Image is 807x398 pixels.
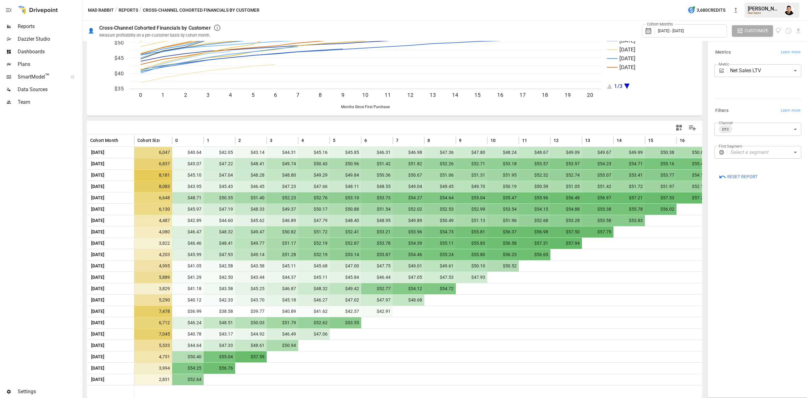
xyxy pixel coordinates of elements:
span: 7 [396,137,398,143]
span: $45.85 [333,147,360,158]
text: 6 [274,92,277,98]
span: $52.02 [396,204,423,215]
span: $51.72 [617,181,644,192]
span: $54.15 [522,204,549,215]
span: $50.61 [680,147,707,158]
span: $50.36 [364,170,392,181]
span: $53.54 [491,204,518,215]
span: $48.33 [238,204,265,215]
span: Plans [18,61,81,68]
span: $45.43 [207,181,234,192]
span: $45.97 [175,204,202,215]
span: $49.67 [585,147,612,158]
span: $44.60 [207,215,234,226]
span: $53.78 [364,238,392,249]
span: $55.45 [680,158,707,169]
span: $51.96 [491,215,518,226]
span: 13 [585,137,590,143]
span: 4,995 [137,260,171,272]
span: 5 [333,137,335,143]
span: 6,648 [137,192,171,203]
span: $45.68 [301,260,328,272]
button: Sort [559,136,568,145]
span: $45.07 [175,158,202,169]
span: $49.74 [270,158,297,169]
text: 8 [319,92,322,98]
span: $48.11 [333,181,360,192]
h6: Filters [715,107,729,114]
span: Learn more [781,108,800,114]
button: Sort [462,136,471,145]
text: Months Since First Purchase [341,105,390,109]
span: $50.59 [522,181,549,192]
span: 4,487 [137,215,171,226]
span: Customize [745,27,769,35]
span: [DATE] - [DATE] [658,28,684,33]
text: 4 [229,92,232,98]
button: Schedule report [785,27,792,34]
span: [DATE] [90,147,131,158]
span: $51.05 [554,181,581,192]
button: New version available, click to update! [729,4,742,16]
span: $56.65 [522,249,549,260]
div: [PERSON_NAME] [748,6,781,12]
img: Francisco Sanchez [784,5,794,15]
span: $52.41 [333,226,360,237]
span: $51.28 [270,249,297,260]
span: $54.73 [427,226,455,237]
span: $46.47 [175,226,202,237]
button: Download report [795,27,802,34]
button: Sort [528,136,537,145]
span: $50.17 [301,204,328,215]
button: Sort [591,136,600,145]
span: $51.42 [364,158,392,169]
span: $43.14 [238,147,265,158]
text: 1/3 [614,83,623,89]
span: $57.53 [648,192,675,203]
span: $54.71 [617,158,644,169]
span: 0 [175,137,178,143]
text: [DATE] [619,38,636,44]
text: [DATE] [619,64,636,70]
span: $47.19 [207,204,234,215]
span: $50.49 [427,215,455,226]
label: First Segment [719,143,742,149]
span: $48.40 [333,215,360,226]
span: $52.26 [427,158,455,169]
span: $47.36 [427,147,455,158]
span: $57.21 [617,192,644,203]
div: A chart. [87,2,693,116]
button: Customize [732,25,773,37]
span: $55.80 [459,249,486,260]
text: 17 [520,92,526,98]
span: $55.47 [491,192,518,203]
span: $49.29 [301,170,328,181]
span: $49.01 [396,260,423,272]
span: $56.37 [491,226,518,237]
button: Sort [273,136,282,145]
span: $47.79 [301,215,328,226]
text: 1 [161,92,165,98]
text: $35 [114,85,124,92]
span: Dashboards [18,48,81,56]
span: $51.40 [238,192,265,203]
span: $56.58 [491,238,518,249]
h6: Metrics [715,49,731,56]
span: [DATE] [90,181,131,192]
span: $47.75 [364,260,392,272]
span: $50.96 [333,158,360,169]
div: / [115,6,117,14]
span: $55.78 [617,204,644,215]
span: $48.41 [207,238,234,249]
div: Net Sales LTV [730,64,801,77]
span: 2 [238,137,241,143]
text: 13 [430,92,436,98]
span: $49.89 [396,215,423,226]
span: $48.71 [175,192,202,203]
span: $52.74 [554,170,581,181]
span: 11 [522,137,527,143]
span: $49.37 [270,204,297,215]
text: $45 [114,55,124,61]
span: $55.11 [427,238,455,249]
span: 4 [301,137,304,143]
